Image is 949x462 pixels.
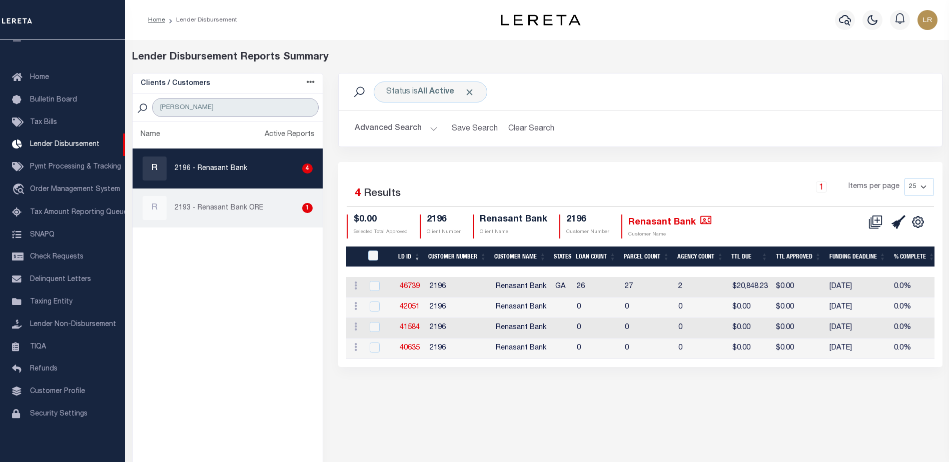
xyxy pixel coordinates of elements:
[621,318,674,338] td: 0
[30,163,121,170] span: Pymt Processing & Tracking
[30,253,84,260] span: Check Requests
[30,343,46,350] span: TIQA
[772,318,825,338] td: $0.00
[621,297,674,318] td: 0
[30,388,85,395] span: Customer Profile
[728,338,772,359] td: $0.00
[355,119,438,138] button: Advanced Search
[890,338,939,359] td: 0.0%
[374,81,487,102] div: Status is
[551,277,573,297] td: GA
[825,338,890,359] td: [DATE]
[674,277,728,297] td: 2
[816,181,827,192] a: 1
[573,338,621,359] td: 0
[427,214,461,225] h4: 2196
[825,318,890,338] td: [DATE]
[890,277,939,297] td: 0.0%
[566,214,609,225] h4: 2196
[628,214,711,228] h4: Renasant Bank
[394,246,424,267] th: LD ID: activate to sort column ascending
[400,283,420,290] a: 46739
[550,246,572,267] th: States
[825,246,890,267] th: Funding Deadline: activate to sort column ascending
[464,87,475,97] span: Click to Remove
[364,186,401,202] label: Results
[354,228,408,236] p: Selected Total Approved
[504,119,558,138] button: Clear Search
[890,246,939,267] th: % Complete: activate to sort column ascending
[573,297,621,318] td: 0
[30,231,55,238] span: SNAPQ
[621,277,674,297] td: 27
[621,338,674,359] td: 0
[825,297,890,318] td: [DATE]
[302,203,313,213] div: 1
[848,181,899,192] span: Items per page
[30,298,73,305] span: Taxing Entity
[628,231,711,238] p: Customer Name
[674,297,728,318] td: 0
[492,318,551,338] td: Renasant Bank
[772,297,825,318] td: $0.00
[30,74,49,81] span: Home
[492,277,551,297] td: Renasant Bank
[302,163,313,173] div: 4
[673,246,727,267] th: Agency Count: activate to sort column ascending
[362,246,394,267] th: LDID
[917,10,937,30] img: svg+xml;base64,PHN2ZyB4bWxucz0iaHR0cDovL3d3dy53My5vcmcvMjAwMC9zdmciIHBvaW50ZXItZXZlbnRzPSJub25lIi...
[355,188,361,199] span: 4
[492,338,551,359] td: Renasant Bank
[354,214,408,225] h4: $0.00
[141,79,210,88] h5: Clients / Customers
[418,88,454,96] b: All Active
[480,228,547,236] p: Client Name
[30,119,57,126] span: Tax Bills
[141,129,160,140] div: Name
[728,277,772,297] td: $20,848.23
[674,338,728,359] td: 0
[30,96,77,103] span: Bulletin Board
[30,209,128,216] span: Tax Amount Reporting Queue
[30,365,58,372] span: Refunds
[490,246,550,267] th: Customer Name: activate to sort column ascending
[426,318,492,338] td: 2196
[400,303,420,310] a: 42051
[728,318,772,338] td: $0.00
[446,119,504,138] button: Save Search
[573,318,621,338] td: 0
[152,98,319,117] input: Search Customer
[890,318,939,338] td: 0.0%
[426,277,492,297] td: 2196
[165,15,237,24] li: Lender Disbursement
[427,228,461,236] p: Client Number
[175,163,247,174] p: 2196 - Renasant Bank
[772,246,825,267] th: Ttl Approved: activate to sort column ascending
[133,188,323,227] a: R2193 - Renasant Bank ORE1
[265,129,315,140] div: Active Reports
[825,277,890,297] td: [DATE]
[175,203,263,213] p: 2193 - Renasant Bank ORE
[674,318,728,338] td: 0
[12,183,28,196] i: travel_explore
[143,196,167,220] div: R
[132,50,942,65] div: Lender Disbursement Reports Summary
[890,297,939,318] td: 0.0%
[492,297,551,318] td: Renasant Bank
[728,297,772,318] td: $0.00
[501,14,581,25] img: logo-dark.svg
[566,228,609,236] p: Customer Number
[30,410,88,417] span: Security Settings
[424,246,490,267] th: Customer Number: activate to sort column ascending
[426,338,492,359] td: 2196
[400,344,420,351] a: 40635
[400,324,420,331] a: 41584
[426,297,492,318] td: 2196
[772,277,825,297] td: $0.00
[143,156,167,180] div: R
[133,149,323,188] a: R2196 - Renasant Bank4
[772,338,825,359] td: $0.00
[480,214,547,225] h4: Renasant Bank
[30,141,100,148] span: Lender Disbursement
[572,246,620,267] th: Loan Count: activate to sort column ascending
